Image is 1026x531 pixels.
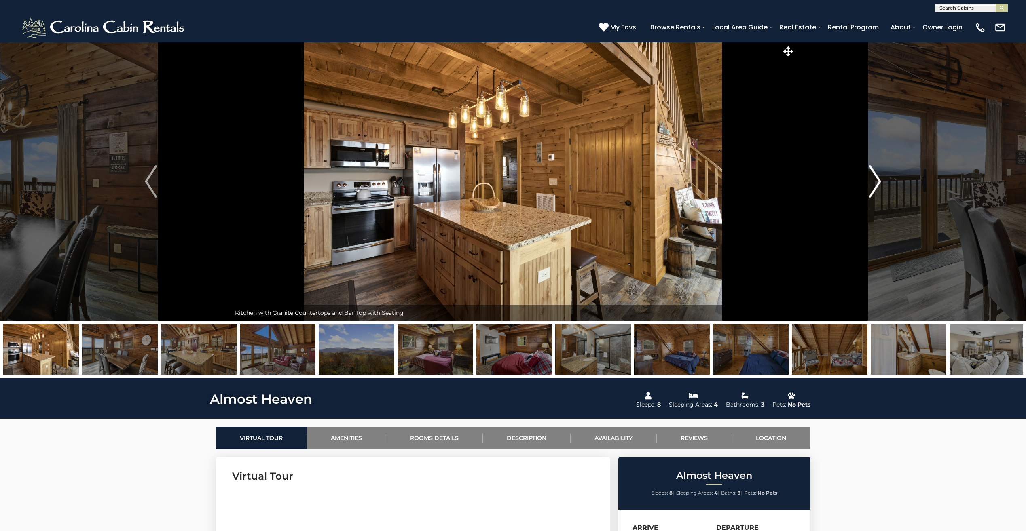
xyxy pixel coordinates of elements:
[886,20,915,34] a: About
[795,42,955,321] button: Next
[918,20,967,34] a: Owner Login
[676,488,719,498] li: |
[231,305,795,321] div: Kitchen with Granite Countertops and Bar Top with Seating
[950,324,1025,375] img: 163272666
[708,20,772,34] a: Local Area Guide
[161,324,237,375] img: 163272622
[744,490,756,496] span: Pets:
[232,469,594,483] h3: Virtual Tour
[571,427,657,449] a: Availability
[555,324,631,375] img: 163272657
[71,42,231,321] button: Previous
[240,324,315,375] img: 163272649
[657,427,732,449] a: Reviews
[599,22,638,33] a: My Favs
[775,20,820,34] a: Real Estate
[757,490,777,496] strong: No Pets
[20,15,188,40] img: White-1-2.png
[721,490,736,496] span: Baths:
[646,20,704,34] a: Browse Rentals
[652,490,668,496] span: Sleeps:
[145,165,157,198] img: arrow
[620,470,808,481] h2: Almost Heaven
[713,324,789,375] img: 163272675
[82,324,158,375] img: 163272610
[652,488,674,498] li: |
[319,324,394,375] img: 163272632
[975,22,986,33] img: phone-regular-white.png
[483,427,571,449] a: Description
[869,165,881,198] img: arrow
[216,427,307,449] a: Virtual Tour
[732,427,810,449] a: Location
[871,324,946,375] img: 163272661
[307,427,386,449] a: Amenities
[721,488,742,498] li: |
[476,324,552,375] img: 163272651
[386,427,483,449] a: Rooms Details
[610,22,636,32] span: My Favs
[634,324,710,375] img: 163272650
[3,324,79,375] img: 163272659
[398,324,473,375] img: 163272674
[792,324,867,375] img: 163272660
[994,22,1006,33] img: mail-regular-white.png
[738,490,740,496] strong: 3
[676,490,713,496] span: Sleeping Areas:
[669,490,673,496] strong: 8
[824,20,883,34] a: Rental Program
[714,490,717,496] strong: 4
